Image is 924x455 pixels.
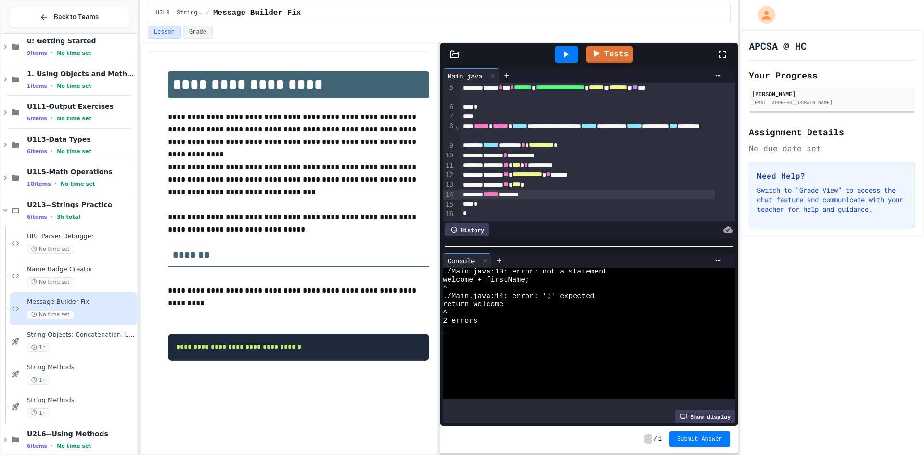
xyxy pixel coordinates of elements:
[443,256,479,266] div: Console
[9,7,129,27] button: Back to Teams
[752,99,912,106] div: [EMAIL_ADDRESS][DOMAIN_NAME]
[57,148,91,155] span: No time set
[27,168,135,176] span: U1L5-Math Operations
[183,26,213,39] button: Grade
[443,112,455,121] div: 7
[55,180,57,188] span: •
[51,82,53,90] span: •
[57,116,91,122] span: No time set
[748,4,778,26] div: My Account
[51,49,53,57] span: •
[57,443,91,449] span: No time set
[206,9,209,17] span: /
[27,376,50,385] span: 1h
[27,116,47,122] span: 6 items
[443,68,499,83] div: Main.java
[644,434,652,444] span: -
[51,442,53,450] span: •
[443,141,455,151] div: 9
[757,170,907,182] h3: Need Help?
[27,69,135,78] span: 1. Using Objects and Methods
[443,180,455,190] div: 13
[443,151,455,160] div: 10
[27,408,50,417] span: 1h
[27,50,47,56] span: 9 items
[749,39,807,52] h1: APCSA @ HC
[27,233,135,241] span: URL Parser Debugger
[57,214,80,220] span: 3h total
[443,284,447,292] span: ^
[658,435,662,443] span: 1
[455,122,460,130] span: Fold line
[57,50,91,56] span: No time set
[27,364,135,372] span: String Methods
[654,435,657,443] span: /
[54,12,99,22] span: Back to Teams
[156,9,202,17] span: U2L3--Strings Practice
[27,200,135,209] span: U2L3--Strings Practice
[61,181,95,187] span: No time set
[27,443,47,449] span: 6 items
[57,83,91,89] span: No time set
[443,170,455,180] div: 12
[27,135,135,143] span: U1L3-Data Types
[51,115,53,122] span: •
[213,7,301,19] span: Message Builder Fix
[27,214,47,220] span: 6 items
[586,46,633,63] a: Tests
[443,268,607,276] span: ./Main.java:10: error: not a statement
[443,309,447,317] span: ^
[443,300,503,309] span: return welcome
[443,292,594,300] span: ./Main.java:14: error: ';' expected
[749,68,915,82] h2: Your Progress
[749,125,915,139] h2: Assignment Details
[669,431,730,447] button: Submit Answer
[677,435,722,443] span: Submit Answer
[27,102,135,111] span: U1L1-Output Exercises
[445,223,489,236] div: History
[27,396,135,404] span: String Methods
[51,213,53,221] span: •
[443,317,477,325] span: 2 errors
[757,185,907,214] p: Switch to "Grade View" to access the chat feature and communicate with your teacher for help and ...
[27,83,47,89] span: 1 items
[27,148,47,155] span: 6 items
[27,265,135,273] span: Name Badge Creator
[749,143,915,154] div: No due date set
[27,181,51,187] span: 10 items
[27,298,135,306] span: Message Builder Fix
[51,147,53,155] span: •
[443,103,455,112] div: 6
[443,253,491,268] div: Console
[443,161,455,170] div: 11
[27,277,74,286] span: No time set
[148,26,181,39] button: Lesson
[443,190,455,200] div: 14
[27,331,135,339] span: String Objects: Concatenation, Literals, and More
[27,37,135,45] span: 0: Getting Started
[443,71,487,81] div: Main.java
[27,343,50,352] span: 1h
[443,209,455,219] div: 16
[443,83,455,103] div: 5
[443,200,455,209] div: 15
[27,429,135,438] span: U2L6--Using Methods
[27,310,74,319] span: No time set
[27,245,74,254] span: No time set
[675,410,735,423] div: Show display
[752,90,912,98] div: [PERSON_NAME]
[443,276,529,284] span: welcome + firstName;
[443,121,455,141] div: 8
